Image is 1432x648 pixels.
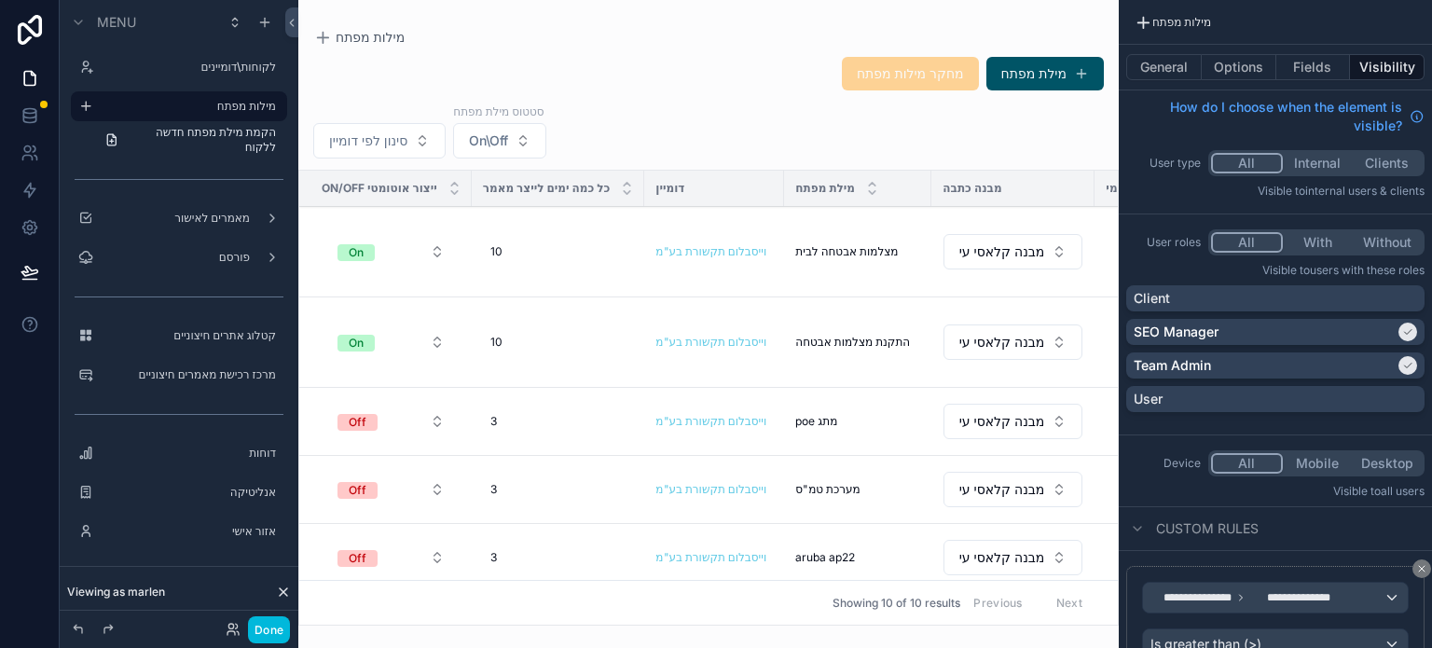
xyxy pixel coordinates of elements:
span: Users with these roles [1310,263,1425,277]
span: Showing 10 of 10 results [833,596,960,611]
label: מאמרים לאישור [101,211,250,226]
button: Mobile [1283,453,1353,474]
span: דומיין [655,181,684,196]
p: User [1134,390,1163,408]
label: דוחות [101,446,276,461]
button: All [1211,153,1283,173]
p: Visible to [1126,484,1425,499]
label: smart AI SETUP [101,563,276,578]
label: User type [1126,156,1201,171]
label: Device [1126,456,1201,471]
button: Fields [1276,54,1351,80]
p: Visible to [1126,263,1425,278]
p: SEO Manager [1134,323,1219,341]
button: With [1283,232,1353,253]
span: כל כמה ימים לייצר מאמר [483,181,611,196]
label: אנליטיקה [101,485,276,500]
button: Clients [1352,153,1422,173]
button: Visibility [1350,54,1425,80]
span: all users [1381,484,1425,498]
span: On/Off ייצור אוטומטי [322,181,437,196]
button: All [1211,232,1283,253]
span: Custom rules [1156,519,1259,538]
button: Internal [1283,153,1353,173]
button: General [1126,54,1202,80]
label: פורסם [101,250,250,265]
button: Done [248,616,290,643]
span: Viewing as marlen [67,585,165,600]
button: Options [1202,54,1276,80]
p: Visible to [1126,184,1425,199]
label: מילות מפתח [101,99,276,114]
label: User roles [1126,235,1201,250]
a: How do I choose when the element is visible? [1126,98,1425,135]
span: מילות מפתח [1152,15,1211,30]
button: All [1211,453,1283,474]
span: אישור פרסום פנימי [1106,181,1203,196]
label: לקוחות\דומיינים [101,60,276,75]
span: הקמת מילת מפתח חדשה ללקוח [127,125,276,155]
span: מילת מפתח [795,181,855,196]
a: הקמת מילת מפתח חדשה ללקוח [93,125,287,155]
button: Without [1352,232,1422,253]
p: Team Admin [1134,356,1211,375]
span: How do I choose when the element is visible? [1126,98,1402,135]
button: Desktop [1352,453,1422,474]
label: קטלוג אתרים חיצוניים [101,328,276,343]
label: אזור אישי [101,524,276,539]
p: Client [1134,289,1170,308]
span: Menu [97,13,136,32]
label: מרכז רכישת מאמרים חיצוניים [101,367,276,382]
span: Internal users & clients [1305,184,1425,198]
span: מבנה כתבה [943,181,1001,196]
